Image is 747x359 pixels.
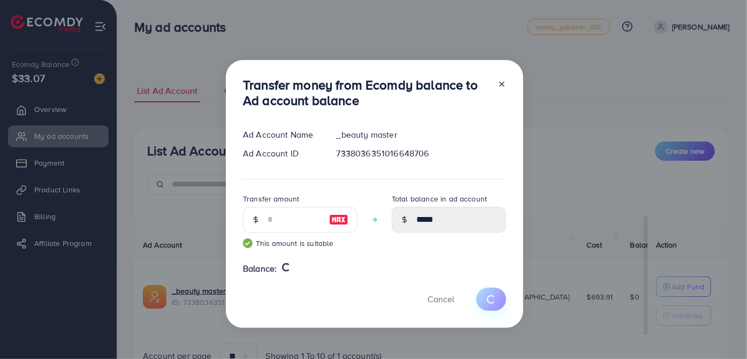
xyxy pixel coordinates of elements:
span: Balance: [243,263,277,275]
div: Ad Account ID [234,147,328,160]
h3: Transfer money from Ecomdy balance to Ad account balance [243,77,489,108]
iframe: Chat [702,311,739,351]
img: image [329,213,348,226]
small: This amount is suitable [243,238,357,249]
span: Cancel [428,293,454,305]
label: Transfer amount [243,193,299,204]
div: Ad Account Name [234,129,328,141]
div: 7338036351016648706 [328,147,515,160]
label: Total balance in ad account [392,193,487,204]
button: Cancel [414,288,468,311]
div: _beauty master [328,129,515,141]
img: guide [243,238,253,248]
